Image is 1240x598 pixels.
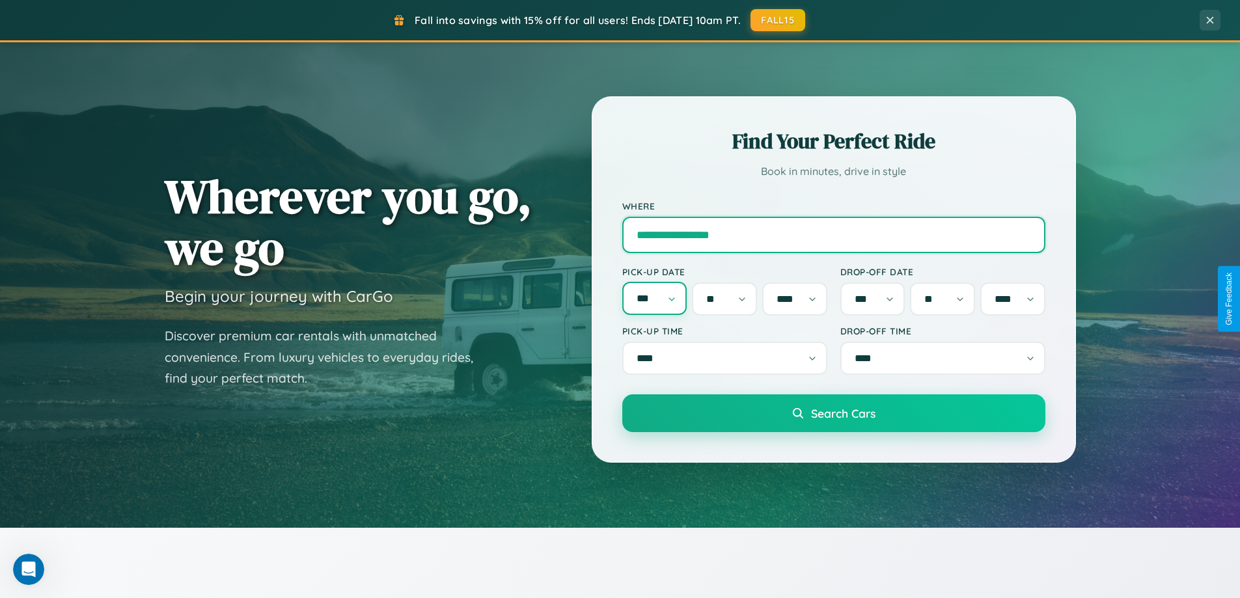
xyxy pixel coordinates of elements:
[622,325,827,336] label: Pick-up Time
[415,14,741,27] span: Fall into savings with 15% off for all users! Ends [DATE] 10am PT.
[622,127,1045,156] h2: Find Your Perfect Ride
[840,266,1045,277] label: Drop-off Date
[622,200,1045,211] label: Where
[622,266,827,277] label: Pick-up Date
[622,162,1045,181] p: Book in minutes, drive in style
[13,554,44,585] iframe: Intercom live chat
[840,325,1045,336] label: Drop-off Time
[811,406,875,420] span: Search Cars
[165,286,393,306] h3: Begin your journey with CarGo
[165,170,532,273] h1: Wherever you go, we go
[165,325,490,389] p: Discover premium car rentals with unmatched convenience. From luxury vehicles to everyday rides, ...
[622,394,1045,432] button: Search Cars
[1224,273,1233,325] div: Give Feedback
[751,9,805,31] button: FALL15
